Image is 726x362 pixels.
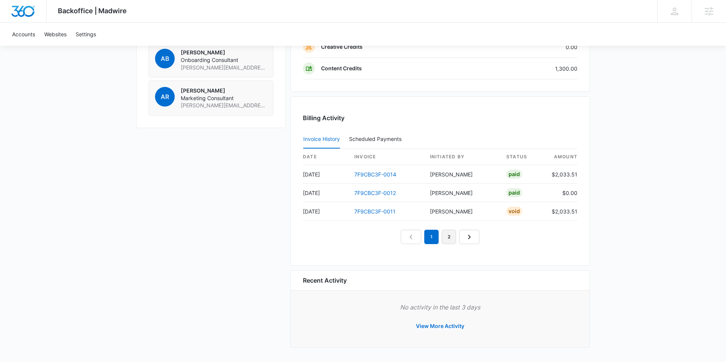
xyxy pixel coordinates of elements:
a: 7F9CBC3F-0012 [354,190,396,196]
span: AR [155,87,175,107]
span: Marketing Consultant [181,94,267,102]
h3: Billing Activity [303,113,577,122]
span: [PERSON_NAME][EMAIL_ADDRESS][PERSON_NAME][DOMAIN_NAME] [181,64,267,71]
div: Void [506,207,522,216]
a: Websites [40,23,71,46]
h6: Recent Activity [303,276,347,285]
p: Creative Credits [321,43,363,51]
span: AB [155,49,175,68]
button: View More Activity [408,317,472,335]
th: invoice [348,149,424,165]
span: Onboarding Consultant [181,56,267,64]
div: Paid [506,188,522,197]
button: Invoice History [303,130,340,149]
span: Backoffice | Madwire [58,7,127,15]
td: 1,300.00 [497,58,577,79]
td: $0.00 [546,184,577,202]
td: [PERSON_NAME] [424,202,500,221]
td: [DATE] [303,202,348,221]
td: [DATE] [303,165,348,184]
em: 1 [424,230,439,244]
span: [PERSON_NAME][EMAIL_ADDRESS][PERSON_NAME][DOMAIN_NAME] [181,102,267,109]
th: date [303,149,348,165]
a: Page 2 [442,230,456,244]
td: [PERSON_NAME] [424,165,500,184]
th: amount [546,149,577,165]
a: 7F9CBC3F-0011 [354,208,396,215]
th: status [500,149,546,165]
p: No activity in the last 3 days [303,303,577,312]
p: [PERSON_NAME] [181,87,267,94]
a: Next Page [459,230,479,244]
div: Scheduled Payments [349,136,405,142]
a: Settings [71,23,101,46]
td: [DATE] [303,184,348,202]
a: Accounts [8,23,40,46]
td: $2,033.51 [546,165,577,184]
td: 0.00 [497,36,577,58]
td: [PERSON_NAME] [424,184,500,202]
td: $2,033.51 [546,202,577,221]
div: Paid [506,170,522,179]
p: Content Credits [321,65,362,72]
a: 7F9CBC3F-0014 [354,171,396,178]
p: [PERSON_NAME] [181,49,267,56]
th: Initiated By [424,149,500,165]
nav: Pagination [401,230,479,244]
